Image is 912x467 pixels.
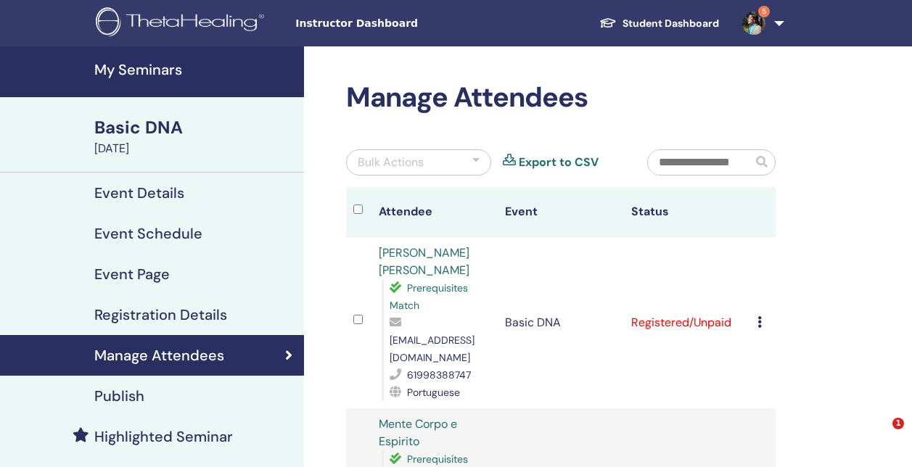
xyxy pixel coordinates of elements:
[94,184,184,202] h4: Event Details
[742,12,765,35] img: default.jpg
[519,154,599,171] a: Export to CSV
[94,225,202,242] h4: Event Schedule
[407,368,471,381] span: 61998388747
[407,386,460,399] span: Portuguese
[96,7,269,40] img: logo.png
[371,187,498,237] th: Attendee
[390,281,468,312] span: Prerequisites Match
[94,265,170,283] h4: Event Page
[588,10,731,37] a: Student Dashboard
[94,428,233,445] h4: Highlighted Seminar
[892,418,904,429] span: 1
[498,237,624,408] td: Basic DNA
[624,187,750,237] th: Status
[390,334,475,364] span: [EMAIL_ADDRESS][DOMAIN_NAME]
[94,61,295,78] h4: My Seminars
[379,245,469,278] a: [PERSON_NAME] [PERSON_NAME]
[94,387,144,405] h4: Publish
[295,16,513,31] span: Instructor Dashboard
[599,17,617,29] img: graduation-cap-white.svg
[358,154,424,171] div: Bulk Actions
[498,187,624,237] th: Event
[94,140,295,157] div: [DATE]
[758,6,770,17] span: 5
[379,416,457,449] a: Mente Corpo e Espirito
[94,115,295,140] div: Basic DNA
[86,115,304,157] a: Basic DNA[DATE]
[346,81,776,115] h2: Manage Attendees
[94,306,227,323] h4: Registration Details
[94,347,224,364] h4: Manage Attendees
[863,418,897,452] iframe: Intercom live chat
